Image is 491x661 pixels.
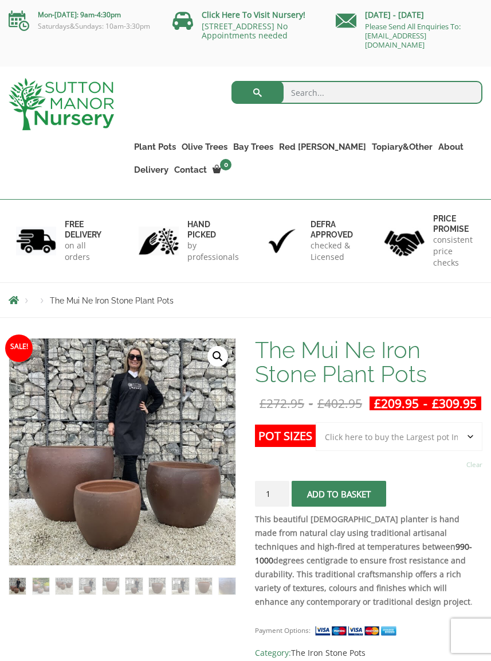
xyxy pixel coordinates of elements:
img: The Mui Ne Iron Stone Plant Pots - Image 6 [125,578,142,594]
p: . [255,512,482,609]
span: £ [317,395,324,411]
bdi: 309.95 [432,395,477,411]
input: Search... [231,81,482,104]
a: 0 [210,162,235,178]
a: The Iron Stone Pots [291,647,366,658]
p: consistent price checks [433,234,475,269]
a: Contact [171,162,210,178]
a: Please Send All Enquiries To: [EMAIL_ADDRESS][DOMAIN_NAME] [365,21,461,50]
del: - [255,396,367,410]
a: Plant Pots [131,139,179,155]
img: logo [9,78,114,130]
h6: FREE DELIVERY [65,219,107,240]
img: The Mui Ne Iron Stone Plant Pots - Image 10 [219,578,235,594]
p: Mon-[DATE]: 9am-4:30pm [9,8,155,22]
img: The Mui Ne Iron Stone Plant Pots - Image 9 [195,578,212,594]
h6: hand picked [187,219,239,240]
span: 0 [220,159,231,170]
p: Saturdays&Sundays: 10am-3:30pm [9,22,155,31]
img: The Mui Ne Iron Stone Plant Pots - Image 8 [172,578,188,594]
bdi: 272.95 [260,395,304,411]
img: payment supported [315,625,400,637]
span: £ [374,395,381,411]
img: 3.jpg [262,227,302,256]
a: [STREET_ADDRESS] No Appointments needed [202,21,288,41]
img: The Mui Ne Iron Stone Plant Pots [9,578,26,594]
a: Olive Trees [179,139,230,155]
img: The Mui Ne Iron Stone Plant Pots - Image 7 [149,578,166,594]
a: About [435,139,466,155]
a: Delivery [131,162,171,178]
input: Product quantity [255,481,289,507]
span: £ [260,395,266,411]
a: View full-screen image gallery [207,346,228,367]
bdi: 209.95 [374,395,419,411]
a: Clear options [466,457,482,473]
img: The Mui Ne Iron Stone Plant Pots - Image 2 [33,578,49,594]
img: 4.jpg [384,223,425,258]
a: Bay Trees [230,139,276,155]
p: on all orders [65,240,107,263]
h6: Price promise [433,213,475,234]
nav: Breadcrumbs [9,295,482,305]
img: 1.jpg [16,227,56,256]
img: The Mui Ne Iron Stone Plant Pots - Image 3 [56,578,72,594]
label: Pot Sizes [255,425,316,447]
strong: This beautiful [DEMOGRAPHIC_DATA] planter is hand made from natural clay using traditional artisa... [255,514,472,607]
img: The Mui Ne Iron Stone Plant Pots - Image 4 [79,578,96,594]
span: £ [432,395,439,411]
button: Add to basket [292,481,386,507]
a: Click Here To Visit Nursery! [202,9,305,20]
img: The Mui Ne Iron Stone Plant Pots - Image 5 [103,578,119,594]
bdi: 402.95 [317,395,362,411]
span: Sale! [5,335,33,362]
img: 2.jpg [139,227,179,256]
a: Topiary&Other [369,139,435,155]
h6: Defra approved [311,219,353,240]
p: by professionals [187,240,239,263]
ins: - [370,396,481,410]
small: Payment Options: [255,626,311,635]
p: [DATE] - [DATE] [336,8,482,22]
h1: The Mui Ne Iron Stone Plant Pots [255,338,482,386]
span: The Mui Ne Iron Stone Plant Pots [50,296,174,305]
p: checked & Licensed [311,240,353,263]
a: Red [PERSON_NAME] [276,139,369,155]
span: Category: [255,646,482,660]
